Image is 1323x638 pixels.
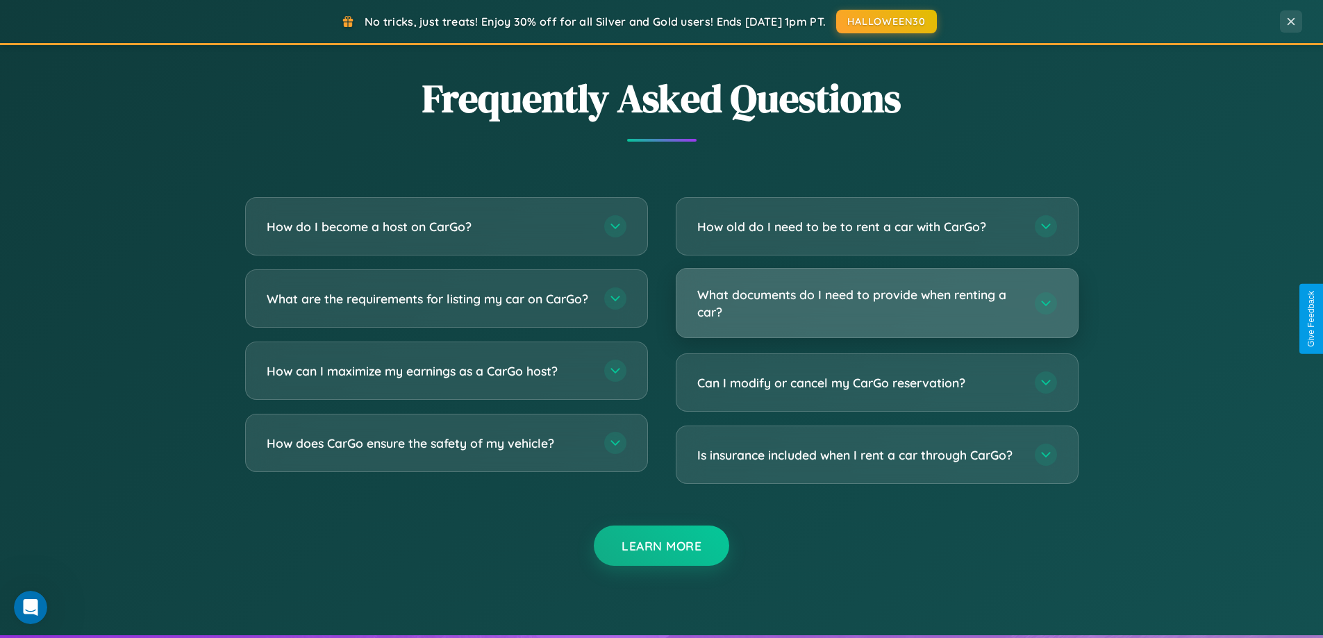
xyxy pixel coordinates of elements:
[245,72,1079,125] h2: Frequently Asked Questions
[267,435,590,452] h3: How does CarGo ensure the safety of my vehicle?
[697,218,1021,235] h3: How old do I need to be to rent a car with CarGo?
[836,10,937,33] button: HALLOWEEN30
[697,446,1021,464] h3: Is insurance included when I rent a car through CarGo?
[267,218,590,235] h3: How do I become a host on CarGo?
[594,526,729,566] button: Learn More
[697,374,1021,392] h3: Can I modify or cancel my CarGo reservation?
[267,290,590,308] h3: What are the requirements for listing my car on CarGo?
[1306,291,1316,347] div: Give Feedback
[365,15,826,28] span: No tricks, just treats! Enjoy 30% off for all Silver and Gold users! Ends [DATE] 1pm PT.
[267,362,590,380] h3: How can I maximize my earnings as a CarGo host?
[697,286,1021,320] h3: What documents do I need to provide when renting a car?
[14,591,47,624] iframe: Intercom live chat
